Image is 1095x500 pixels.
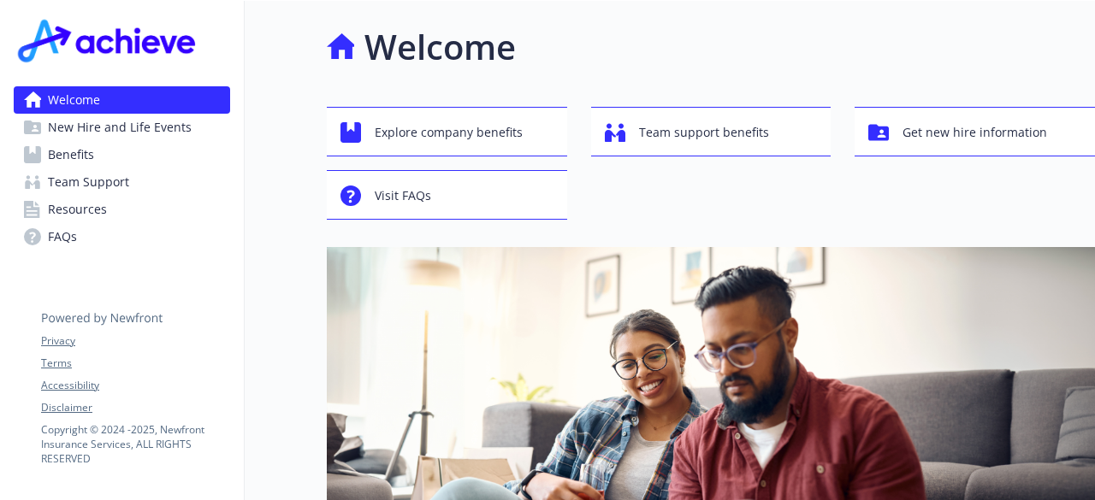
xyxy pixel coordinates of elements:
[375,116,523,149] span: Explore company benefits
[41,422,229,466] p: Copyright © 2024 - 2025 , Newfront Insurance Services, ALL RIGHTS RESERVED
[14,196,230,223] a: Resources
[41,356,229,371] a: Terms
[48,168,129,196] span: Team Support
[375,179,431,212] span: Visit FAQs
[855,107,1095,156] button: Get new hire information
[327,170,567,220] button: Visit FAQs
[48,86,100,114] span: Welcome
[327,107,567,156] button: Explore company benefits
[41,333,229,349] a: Privacy
[14,223,230,250] a: FAQs
[48,114,192,141] span: New Hire and Life Events
[14,141,230,168] a: Benefits
[14,168,230,196] a: Team Support
[14,114,230,141] a: New Hire and Life Events
[639,116,769,149] span: Team support benefits
[41,378,229,393] a: Accessibility
[48,223,77,250] span: FAQs
[14,86,230,114] a: Welcome
[41,400,229,415] a: Disclaimer
[364,21,516,73] h1: Welcome
[48,141,94,168] span: Benefits
[48,196,107,223] span: Resources
[591,107,832,156] button: Team support benefits
[903,116,1047,149] span: Get new hire information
